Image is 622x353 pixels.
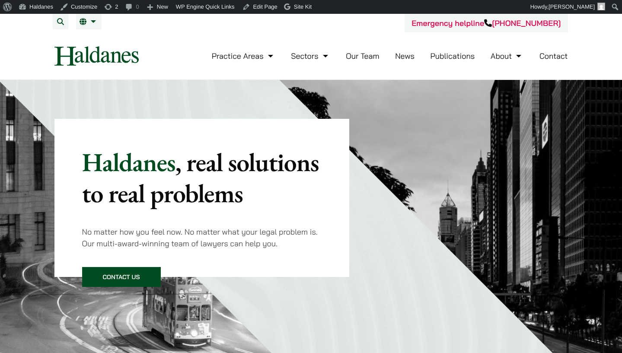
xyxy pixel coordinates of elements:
[491,51,523,61] a: About
[411,18,561,28] a: Emergency helpline[PHONE_NUMBER]
[395,51,415,61] a: News
[54,46,139,66] img: Logo of Haldanes
[80,18,98,25] a: EN
[549,3,595,10] span: [PERSON_NAME]
[82,267,161,287] a: Contact Us
[294,3,312,10] span: Site Kit
[431,51,475,61] a: Publications
[53,14,68,29] button: Search
[291,51,330,61] a: Sectors
[212,51,275,61] a: Practice Areas
[82,145,319,210] mark: , real solutions to real problems
[82,146,322,209] p: Haldanes
[82,226,322,249] p: No matter how you feel now. No matter what your legal problem is. Our multi-award-winning team of...
[346,51,379,61] a: Our Team
[539,51,568,61] a: Contact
